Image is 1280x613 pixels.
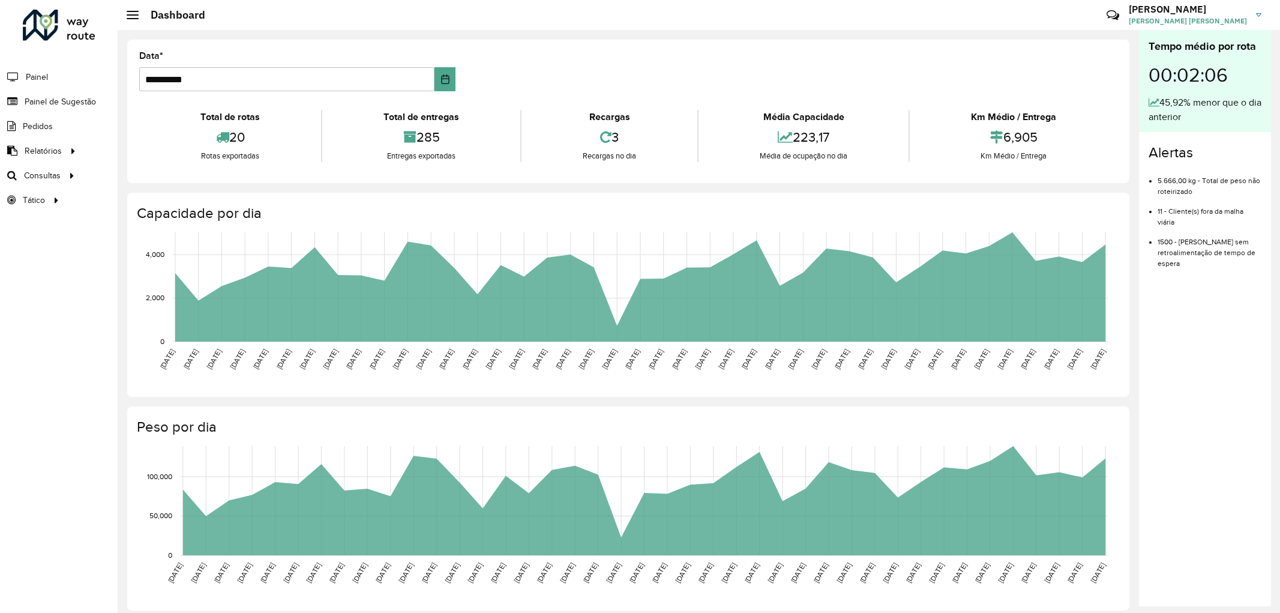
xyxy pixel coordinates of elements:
text: [DATE] [397,561,415,584]
text: [DATE] [601,348,618,370]
div: 6,905 [913,124,1114,150]
div: Total de entregas [325,110,517,124]
text: [DATE] [166,561,184,584]
text: [DATE] [740,348,757,370]
text: [DATE] [281,561,299,584]
text: [DATE] [903,348,921,370]
text: [DATE] [670,348,688,370]
text: [DATE] [833,348,850,370]
text: [DATE] [437,348,455,370]
text: [DATE] [856,348,874,370]
div: Recargas no dia [524,150,694,162]
span: [PERSON_NAME] [PERSON_NAME] [1129,16,1247,26]
text: [DATE] [259,561,276,584]
text: [DATE] [1066,561,1083,584]
button: Choose Date [434,67,455,91]
div: Rotas exportadas [142,150,318,162]
a: Contato Rápido [1100,2,1126,28]
h3: [PERSON_NAME] [1129,4,1247,15]
text: [DATE] [466,561,484,584]
span: Relatórios [25,145,62,157]
text: [DATE] [251,348,269,370]
div: 223,17 [702,124,906,150]
text: [DATE] [1019,348,1036,370]
text: [DATE] [674,561,691,584]
div: Km Médio / Entrega [913,150,1114,162]
text: [DATE] [368,348,385,370]
div: Recargas [524,110,694,124]
text: [DATE] [275,348,292,370]
text: [DATE] [717,348,734,370]
text: [DATE] [973,348,990,370]
h4: Alertas [1149,144,1261,162]
div: 3 [524,124,694,150]
text: [DATE] [763,348,781,370]
text: [DATE] [305,561,322,584]
text: [DATE] [581,561,599,584]
text: [DATE] [158,348,176,370]
text: [DATE] [351,561,368,584]
text: [DATE] [812,561,829,584]
text: [DATE] [322,348,339,370]
text: [DATE] [420,561,437,584]
text: [DATE] [535,561,553,584]
text: [DATE] [577,348,595,370]
text: [DATE] [997,561,1014,584]
text: [DATE] [880,348,897,370]
div: 285 [325,124,517,150]
span: Tático [23,194,45,207]
text: [DATE] [926,348,943,370]
text: [DATE] [212,561,230,584]
text: [DATE] [743,561,760,584]
text: [DATE] [904,561,922,584]
span: Pedidos [23,120,53,133]
li: 11 - Cliente(s) fora da malha viária [1158,197,1261,228]
div: 45,92% menor que o dia anterior [1149,95,1261,124]
text: [DATE] [443,561,461,584]
h2: Dashboard [139,8,205,22]
text: [DATE] [1020,561,1037,584]
text: [DATE] [1066,348,1083,370]
text: [DATE] [882,561,899,584]
text: 4,000 [146,250,164,258]
text: [DATE] [512,561,530,584]
span: Consultas [24,169,61,182]
text: [DATE] [766,561,784,584]
text: [DATE] [344,348,362,370]
text: 0 [168,551,172,559]
text: [DATE] [789,561,807,584]
text: [DATE] [787,348,804,370]
div: 00:02:06 [1149,55,1261,95]
text: [DATE] [651,561,668,584]
text: [DATE] [720,561,738,584]
text: [DATE] [605,561,622,584]
li: 5.666,00 kg - Total de peso não roteirizado [1158,166,1261,197]
div: Entregas exportadas [325,150,517,162]
text: [DATE] [835,561,853,584]
div: Tempo médio por rota [1149,38,1261,55]
text: [DATE] [996,348,1014,370]
span: Painel de Sugestão [25,95,96,108]
div: 20 [142,124,318,150]
text: [DATE] [298,348,316,370]
text: [DATE] [508,348,525,370]
text: [DATE] [484,348,502,370]
text: [DATE] [951,561,968,584]
label: Data [139,49,163,63]
text: [DATE] [1042,348,1060,370]
text: [DATE] [489,561,506,584]
text: 2,000 [146,294,164,302]
div: Km Médio / Entrega [913,110,1114,124]
text: [DATE] [190,561,207,584]
text: [DATE] [694,348,711,370]
text: 100,000 [147,473,172,480]
text: 0 [160,337,164,345]
div: Média de ocupação no dia [702,150,906,162]
text: [DATE] [374,561,391,584]
text: [DATE] [205,348,223,370]
span: Painel [26,71,48,83]
div: Total de rotas [142,110,318,124]
text: [DATE] [928,561,945,584]
li: 1500 - [PERSON_NAME] sem retroalimentação de tempo de espera [1158,228,1261,269]
text: [DATE] [391,348,409,370]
